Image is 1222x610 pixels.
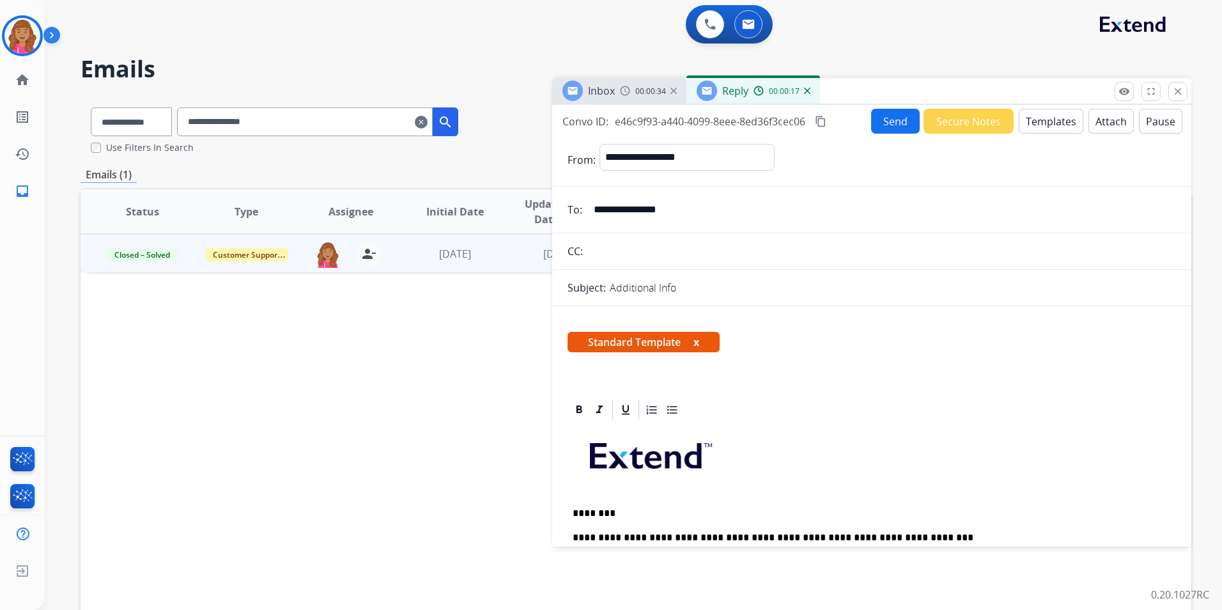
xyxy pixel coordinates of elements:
[642,400,661,419] div: Ordered List
[590,400,609,419] div: Italic
[81,56,1191,82] h2: Emails
[568,152,596,168] p: From:
[635,86,666,97] span: 00:00:34
[722,84,748,98] span: Reply
[1019,109,1083,134] button: Templates
[15,184,30,199] mat-icon: inbox
[426,204,484,219] span: Initial Date
[15,146,30,162] mat-icon: history
[361,246,376,262] mat-icon: person_remove
[1088,109,1134,134] button: Attach
[1118,86,1130,97] mat-icon: remove_red_eye
[329,204,373,219] span: Assignee
[610,280,676,295] p: Additional Info
[518,196,575,227] span: Updated Date
[107,248,178,262] span: Closed – Solved
[568,202,582,217] p: To:
[693,334,699,350] button: x
[543,247,575,261] span: [DATE]
[15,109,30,125] mat-icon: list_alt
[205,248,288,262] span: Customer Support
[4,18,40,54] img: avatar
[235,204,258,219] span: Type
[1172,86,1184,97] mat-icon: close
[568,280,606,295] p: Subject:
[1151,587,1209,602] p: 0.20.1027RC
[871,109,920,134] button: Send
[569,400,589,419] div: Bold
[562,114,608,129] p: Convo ID:
[438,114,453,130] mat-icon: search
[81,167,137,183] p: Emails (1)
[1145,86,1157,97] mat-icon: fullscreen
[415,114,428,130] mat-icon: clear
[315,241,341,268] img: agent-avatar
[769,86,800,97] span: 00:00:17
[568,244,583,259] p: CC:
[1139,109,1182,134] button: Pause
[924,109,1014,134] button: Secure Notes
[663,400,682,419] div: Bullet List
[15,72,30,88] mat-icon: home
[815,116,826,127] mat-icon: content_copy
[126,204,159,219] span: Status
[568,332,720,352] span: Standard Template
[439,247,471,261] span: [DATE]
[615,114,805,129] span: e46c9f93-a440-4099-8eee-8ed36f3cec06
[588,84,615,98] span: Inbox
[106,141,194,154] label: Use Filters In Search
[616,400,635,419] div: Underline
